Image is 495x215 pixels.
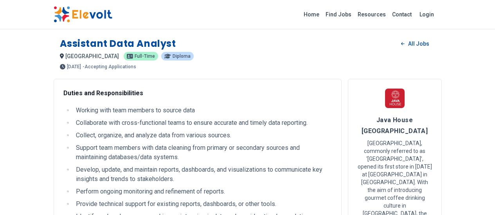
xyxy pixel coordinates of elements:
[74,106,332,115] li: Working with team members to source data
[173,54,191,59] span: Diploma
[54,6,112,23] img: Elevolt
[355,8,389,21] a: Resources
[135,54,155,59] span: Full-time
[74,199,332,209] li: Provide technical support for existing reports, dashboards, or other tools.
[65,53,119,59] span: [GEOGRAPHIC_DATA]
[362,116,428,135] span: Java House [GEOGRAPHIC_DATA]
[74,143,332,162] li: Support team members with data cleaning from primary or secondary sources and maintaining databas...
[395,38,435,50] a: All Jobs
[322,8,355,21] a: Find Jobs
[67,64,81,69] span: [DATE]
[385,89,405,108] img: Java House Africa
[301,8,322,21] a: Home
[83,64,136,69] p: - Accepting Applications
[74,187,332,196] li: Perform ongoing monitoring and refinement of reports.
[74,118,332,128] li: Collaborate with cross-functional teams to ensure accurate and timely data reporting.
[389,8,415,21] a: Contact
[415,7,439,22] a: Login
[60,37,176,50] h1: Assistant Data Analyst
[63,89,143,97] strong: Duties and Responsibilities
[74,165,332,184] li: Develop, update, and maintain reports, dashboards, and visualizations to communicate key insights...
[74,131,332,140] li: Collect, organize, and analyze data from various sources.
